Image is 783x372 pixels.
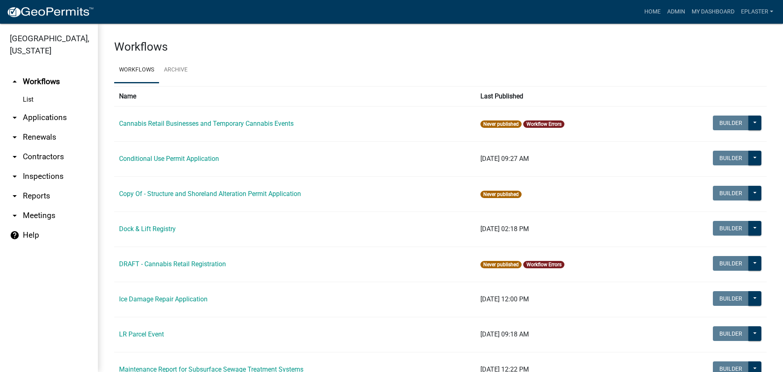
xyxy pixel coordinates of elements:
span: [DATE] 09:27 AM [480,155,529,163]
a: Workflow Errors [526,121,562,127]
span: Never published [480,191,522,198]
span: Never published [480,261,522,268]
i: arrow_drop_down [10,172,20,181]
h3: Workflows [114,40,767,54]
button: Builder [713,221,749,236]
button: Builder [713,256,749,271]
i: arrow_drop_down [10,132,20,142]
i: help [10,230,20,240]
a: eplaster [738,4,776,20]
a: Conditional Use Permit Application [119,155,219,163]
a: LR Parcel Event [119,330,164,338]
a: Cannabis Retail Businesses and Temporary Cannabis Events [119,120,294,127]
button: Builder [713,186,749,200]
span: [DATE] 09:18 AM [480,330,529,338]
a: Ice Damage Repair Application [119,295,208,303]
i: arrow_drop_down [10,211,20,221]
i: arrow_drop_down [10,152,20,162]
i: arrow_drop_up [10,77,20,87]
a: Dock & Lift Registry [119,225,176,233]
a: DRAFT - Cannabis Retail Registration [119,260,226,268]
span: [DATE] 02:18 PM [480,225,529,233]
th: Last Published [476,86,659,106]
a: Admin [664,4,688,20]
button: Builder [713,291,749,306]
button: Builder [713,116,749,130]
a: Workflows [114,57,159,83]
a: Archive [159,57,192,83]
a: Copy Of - Structure and Shoreland Alteration Permit Application [119,190,301,198]
span: [DATE] 12:00 PM [480,295,529,303]
button: Builder [713,151,749,165]
button: Builder [713,326,749,341]
i: arrow_drop_down [10,113,20,123]
a: Workflow Errors [526,262,562,267]
a: My Dashboard [688,4,738,20]
i: arrow_drop_down [10,191,20,201]
th: Name [114,86,476,106]
a: Home [641,4,664,20]
span: Never published [480,120,522,128]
